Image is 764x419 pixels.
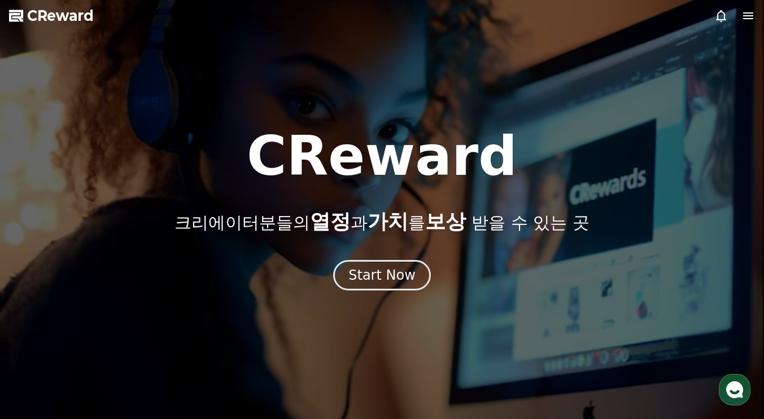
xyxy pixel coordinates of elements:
[247,129,517,183] h1: CReward
[425,210,466,233] span: 보상
[310,210,351,233] span: 열정
[27,7,94,25] span: CReward
[103,343,117,352] span: 대화
[36,342,42,351] span: 홈
[368,210,408,233] span: 가치
[333,260,431,290] button: Start Now
[146,325,217,354] a: 설정
[348,266,416,284] div: Start Now
[3,325,75,354] a: 홈
[333,271,431,282] a: Start Now
[9,7,94,25] a: CReward
[174,342,188,351] span: 설정
[174,210,589,233] p: 크리에이터분들의 과 를 받을 수 있는 곳
[75,325,146,354] a: 대화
